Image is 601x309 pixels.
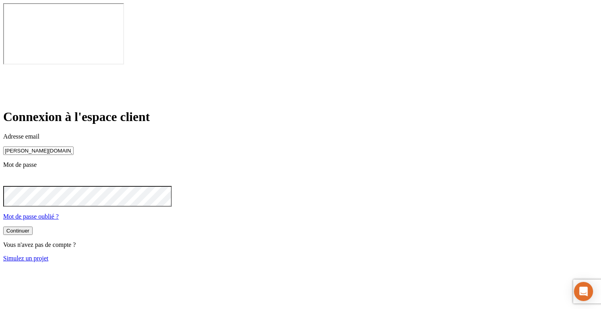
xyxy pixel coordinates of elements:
div: Continuer [6,228,29,234]
a: Simulez un projet [3,255,48,262]
h1: Connexion à l'espace client [3,110,598,124]
p: Adresse email [3,133,598,140]
p: Vous n'avez pas de compte ? [3,241,598,248]
a: Mot de passe oublié ? [3,213,59,220]
div: Open Intercom Messenger [574,282,593,301]
p: Mot de passe [3,161,598,168]
button: Continuer [3,227,33,235]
